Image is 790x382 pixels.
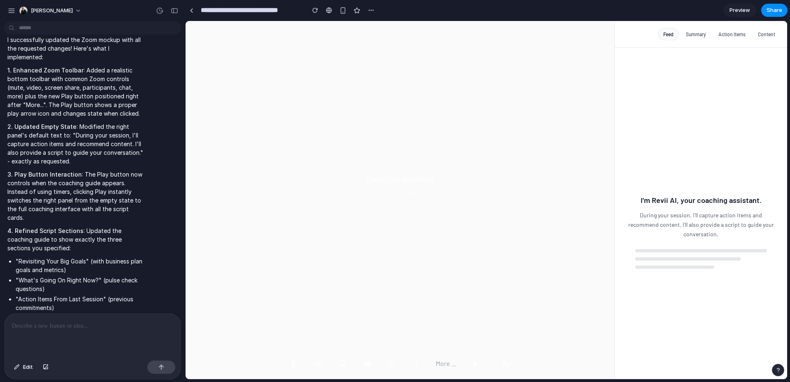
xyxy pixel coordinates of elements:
[7,171,82,178] strong: 3. Play Button Interaction
[527,7,565,19] button: Action Items
[7,67,84,74] strong: 1. Enhanced Zoom Toolbar
[177,167,251,175] div: Video conference placeholder
[16,295,145,312] li: "Action Items From Last Session" (previous commitments)
[767,6,782,14] span: Share
[7,35,145,61] p: I successfully updated the Zoom mockup with all the requested changes! Here's what I implemented:
[513,144,518,156] span: R
[723,4,756,17] a: Preview
[7,227,84,234] strong: 4. Refined Script Sections
[441,9,444,17] span: R
[7,122,145,165] p: : Modified the right panel's default text to: "During your session, I'll capture action items and...
[23,363,33,371] span: Edit
[730,6,750,14] span: Preview
[10,361,37,374] button: Edit
[472,7,493,19] button: Feed
[31,7,73,15] span: [PERSON_NAME]
[7,170,145,222] p: : The Play button now controls when the coaching guide appears. Instead of using timers, clicking...
[567,7,595,19] button: Content
[7,66,145,118] p: : Added a realistic bottom toolbar with common Zoom controls (mute, video, screen share, particip...
[281,333,299,352] button: Play coaching session
[761,4,788,17] button: Share
[177,152,251,163] div: Zoom Call Interface
[7,226,145,252] p: : Updated the coaching guide to show exactly the three sections you specified:
[250,338,271,347] span: More ...
[439,173,592,185] h1: I'm Revii AI, your coaching assistant.
[16,276,145,293] li: "What's Going On Right Now?" (pulse check questions)
[495,7,526,19] button: Summary
[7,123,77,130] strong: 2. Updated Empty State
[439,190,592,218] p: During your session, I'll capture action items and recommend content. I'll also provide a script ...
[16,4,86,17] button: [PERSON_NAME]
[16,257,145,274] li: "Revisiting Your Big Goals" (with business plan goals and metrics)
